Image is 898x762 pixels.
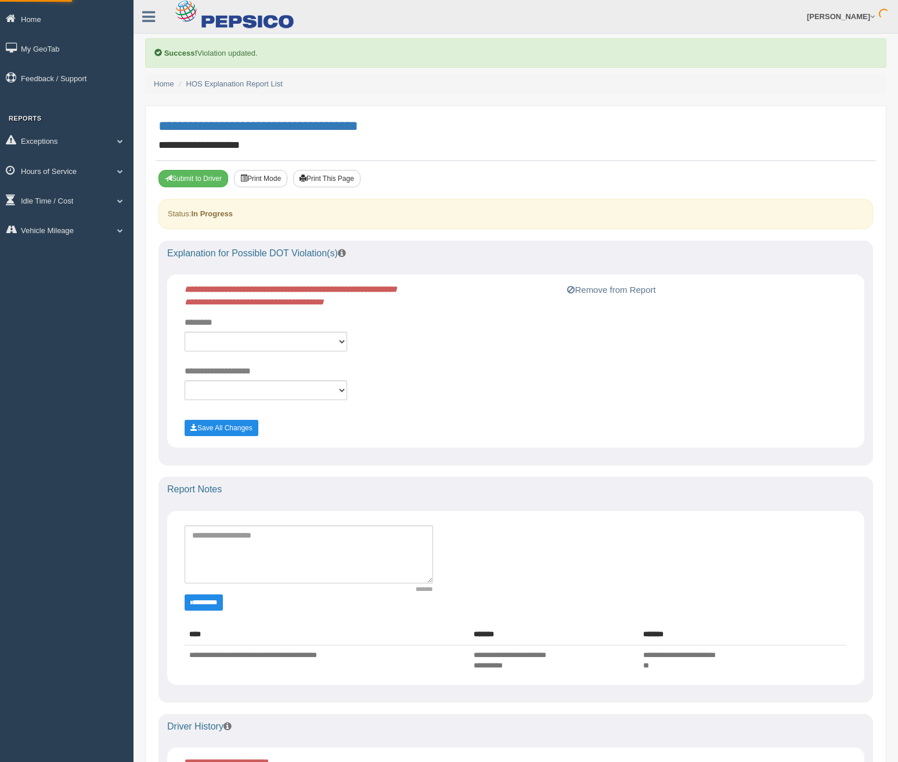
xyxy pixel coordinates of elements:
[185,420,258,436] button: Save
[158,241,873,266] div: Explanation for Possible DOT Violation(s)
[564,283,659,297] button: Remove from Report
[185,594,223,611] button: Change Filter Options
[158,714,873,739] div: Driver History
[154,79,174,88] a: Home
[158,199,873,228] div: Status:
[158,170,228,187] button: Submit To Driver
[164,49,197,57] b: Success!
[293,170,360,187] button: Print This Page
[191,209,233,218] strong: In Progress
[186,79,283,88] a: HOS Explanation Report List
[145,38,886,68] div: Violation updated.
[158,477,873,502] div: Report Notes
[234,170,287,187] button: Print Mode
